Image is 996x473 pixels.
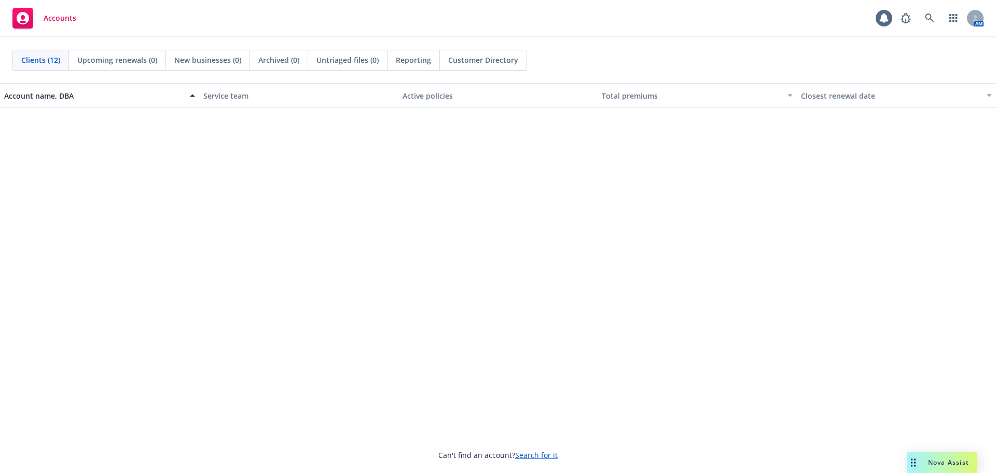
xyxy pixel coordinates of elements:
[515,450,558,460] a: Search for it
[4,90,184,101] div: Account name, DBA
[797,83,996,108] button: Closest renewal date
[398,83,598,108] button: Active policies
[438,450,558,461] span: Can't find an account?
[203,90,394,101] div: Service team
[396,55,431,65] span: Reporting
[602,90,781,101] div: Total premiums
[598,83,797,108] button: Total premiums
[943,8,964,29] a: Switch app
[895,8,916,29] a: Report a Bug
[21,55,60,65] span: Clients (12)
[316,55,379,65] span: Untriaged files (0)
[77,55,157,65] span: Upcoming renewals (0)
[174,55,241,65] span: New businesses (0)
[8,4,80,33] a: Accounts
[403,90,593,101] div: Active policies
[44,14,76,22] span: Accounts
[199,83,398,108] button: Service team
[448,55,518,65] span: Customer Directory
[919,8,940,29] a: Search
[801,90,980,101] div: Closest renewal date
[907,452,920,473] div: Drag to move
[258,55,299,65] span: Archived (0)
[907,452,977,473] button: Nova Assist
[928,458,969,467] span: Nova Assist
